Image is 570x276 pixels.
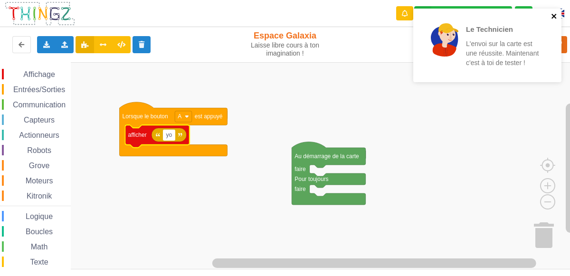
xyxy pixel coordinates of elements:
[24,212,54,220] span: Logique
[29,243,49,251] span: Math
[22,116,56,124] span: Capteurs
[294,153,359,160] text: Au démarrage de la carte
[22,70,56,78] span: Affichage
[237,30,332,57] div: Espace Galaxia
[26,146,53,154] span: Robots
[128,132,146,138] text: afficher
[24,228,54,236] span: Boucles
[294,186,306,192] text: faire
[178,113,181,120] text: A
[28,258,49,266] span: Texte
[18,131,61,139] span: Actionneurs
[551,12,558,21] button: close
[28,162,51,170] span: Grove
[466,39,540,67] p: L'envoi sur la carte est une réussite. Maintenant c'est à toi de tester !
[25,192,53,200] span: Kitronik
[24,177,55,185] span: Moteurs
[4,1,76,26] img: thingz_logo.png
[195,113,223,120] text: est appuyé
[294,166,306,172] text: faire
[122,113,168,120] text: Lorsque le bouton
[12,86,66,94] span: Entrées/Sorties
[294,176,328,182] text: Pour toujours
[237,41,332,57] div: Laisse libre cours à ton imagination !
[11,101,67,109] span: Communication
[466,24,540,34] p: Le Technicien
[414,6,512,21] div: Ta base fonctionne bien !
